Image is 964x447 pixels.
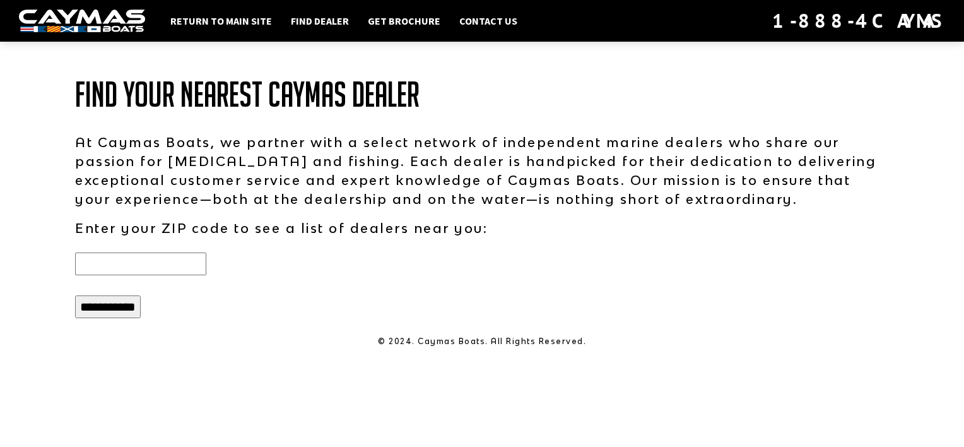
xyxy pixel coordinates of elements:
[361,13,447,29] a: Get Brochure
[19,9,145,33] img: white-logo-c9c8dbefe5ff5ceceb0f0178aa75bf4bb51f6bca0971e226c86eb53dfe498488.png
[164,13,278,29] a: Return to main site
[772,7,945,35] div: 1-888-4CAYMAS
[75,336,889,347] p: © 2024. Caymas Boats. All Rights Reserved.
[75,133,889,208] p: At Caymas Boats, we partner with a select network of independent marine dealers who share our pas...
[453,13,524,29] a: Contact Us
[75,76,889,114] h1: Find Your Nearest Caymas Dealer
[75,218,889,237] p: Enter your ZIP code to see a list of dealers near you:
[285,13,355,29] a: Find Dealer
